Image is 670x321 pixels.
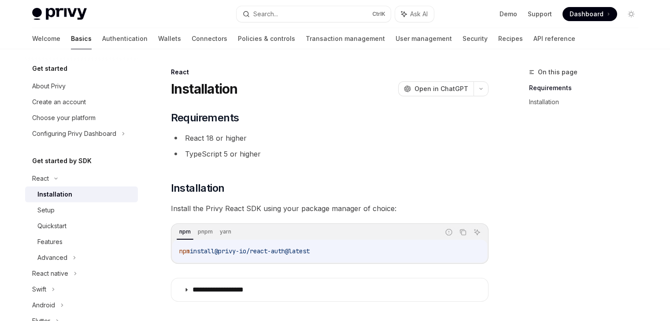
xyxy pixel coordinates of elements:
[158,28,181,49] a: Wallets
[32,128,116,139] div: Configuring Privy Dashboard
[32,300,55,310] div: Android
[32,173,49,184] div: React
[306,28,385,49] a: Transaction management
[102,28,148,49] a: Authentication
[25,234,138,250] a: Features
[32,113,96,123] div: Choose your platform
[25,202,138,218] a: Setup
[171,68,489,77] div: React
[179,247,190,255] span: npm
[195,226,215,237] div: pnpm
[171,202,489,215] span: Install the Privy React SDK using your package manager of choice:
[25,94,138,110] a: Create an account
[463,28,488,49] a: Security
[25,218,138,234] a: Quickstart
[71,28,92,49] a: Basics
[37,205,55,215] div: Setup
[32,156,92,166] h5: Get started by SDK
[457,226,469,238] button: Copy the contents from the code block
[171,181,225,195] span: Installation
[177,226,193,237] div: npm
[37,189,72,200] div: Installation
[217,226,234,237] div: yarn
[395,6,434,22] button: Ask AI
[171,111,239,125] span: Requirements
[190,247,215,255] span: install
[37,252,67,263] div: Advanced
[570,10,603,18] span: Dashboard
[192,28,227,49] a: Connectors
[32,8,87,20] img: light logo
[32,28,60,49] a: Welcome
[25,186,138,202] a: Installation
[25,78,138,94] a: About Privy
[32,63,67,74] h5: Get started
[398,81,474,96] button: Open in ChatGPT
[32,284,46,295] div: Swift
[563,7,617,21] a: Dashboard
[624,7,638,21] button: Toggle dark mode
[32,268,68,279] div: React native
[529,95,645,109] a: Installation
[171,81,238,97] h1: Installation
[410,10,428,18] span: Ask AI
[529,81,645,95] a: Requirements
[171,148,489,160] li: TypeScript 5 or higher
[25,110,138,126] a: Choose your platform
[253,9,278,19] div: Search...
[37,221,67,231] div: Quickstart
[215,247,310,255] span: @privy-io/react-auth@latest
[396,28,452,49] a: User management
[498,28,523,49] a: Recipes
[372,11,385,18] span: Ctrl K
[538,67,577,77] span: On this page
[528,10,552,18] a: Support
[500,10,517,18] a: Demo
[32,97,86,107] div: Create an account
[238,28,295,49] a: Policies & controls
[171,132,489,144] li: React 18 or higher
[415,84,468,93] span: Open in ChatGPT
[37,237,63,247] div: Features
[471,226,483,238] button: Ask AI
[237,6,391,22] button: Search...CtrlK
[533,28,575,49] a: API reference
[32,81,66,91] div: About Privy
[443,226,455,238] button: Report incorrect code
